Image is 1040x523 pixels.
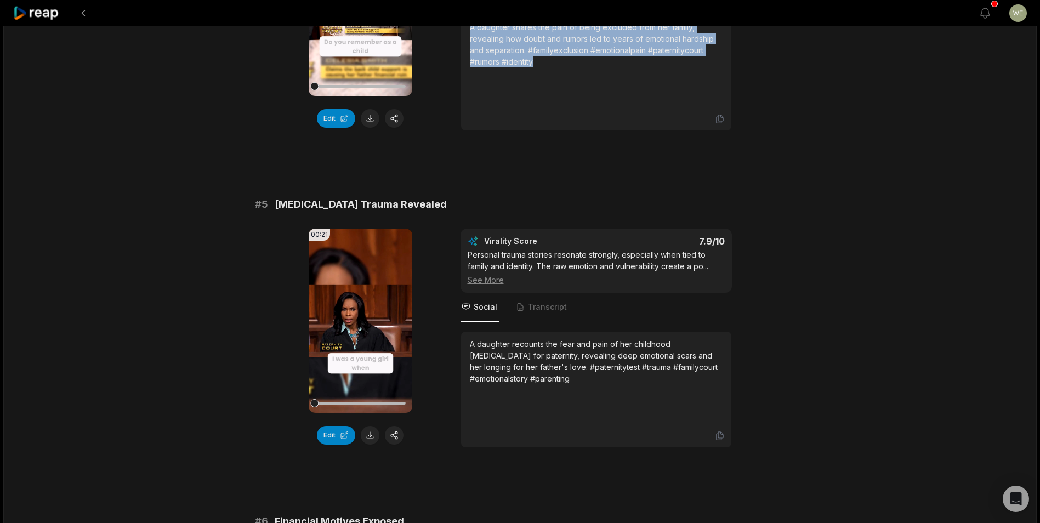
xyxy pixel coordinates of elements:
div: A daughter recounts the fear and pain of her childhood [MEDICAL_DATA] for paternity, revealing de... [470,338,723,384]
div: Personal trauma stories resonate strongly, especially when tied to family and identity. The raw e... [468,249,725,286]
div: 7.9 /10 [607,236,725,247]
div: Open Intercom Messenger [1003,486,1029,512]
span: Social [474,302,497,312]
nav: Tabs [461,293,732,322]
span: Transcript [528,302,567,312]
div: A daughter shares the pain of being excluded from her family, revealing how doubt and rumors led ... [470,21,723,67]
div: See More [468,274,725,286]
span: [MEDICAL_DATA] Trauma Revealed [275,197,447,212]
div: Virality Score [484,236,602,247]
button: Edit [317,109,355,128]
span: # 5 [255,197,268,212]
video: Your browser does not support mp4 format. [309,229,412,413]
button: Edit [317,426,355,445]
